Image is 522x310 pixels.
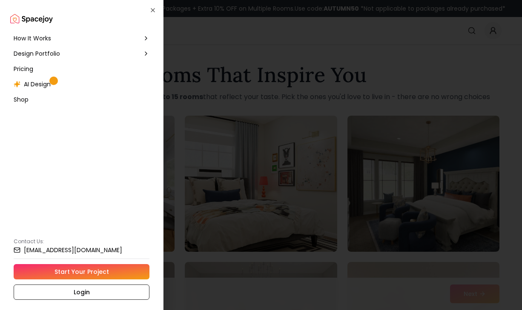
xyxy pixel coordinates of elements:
[14,284,149,300] a: Login
[14,95,29,104] span: Shop
[14,65,33,73] span: Pricing
[14,247,149,253] a: [EMAIL_ADDRESS][DOMAIN_NAME]
[10,10,53,27] img: Spacejoy Logo
[14,264,149,279] a: Start Your Project
[14,238,149,245] p: Contact Us:
[14,34,51,43] span: How It Works
[14,49,60,58] span: Design Portfolio
[24,247,122,253] small: [EMAIL_ADDRESS][DOMAIN_NAME]
[10,10,53,27] a: Spacejoy
[24,80,51,88] span: AI Design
